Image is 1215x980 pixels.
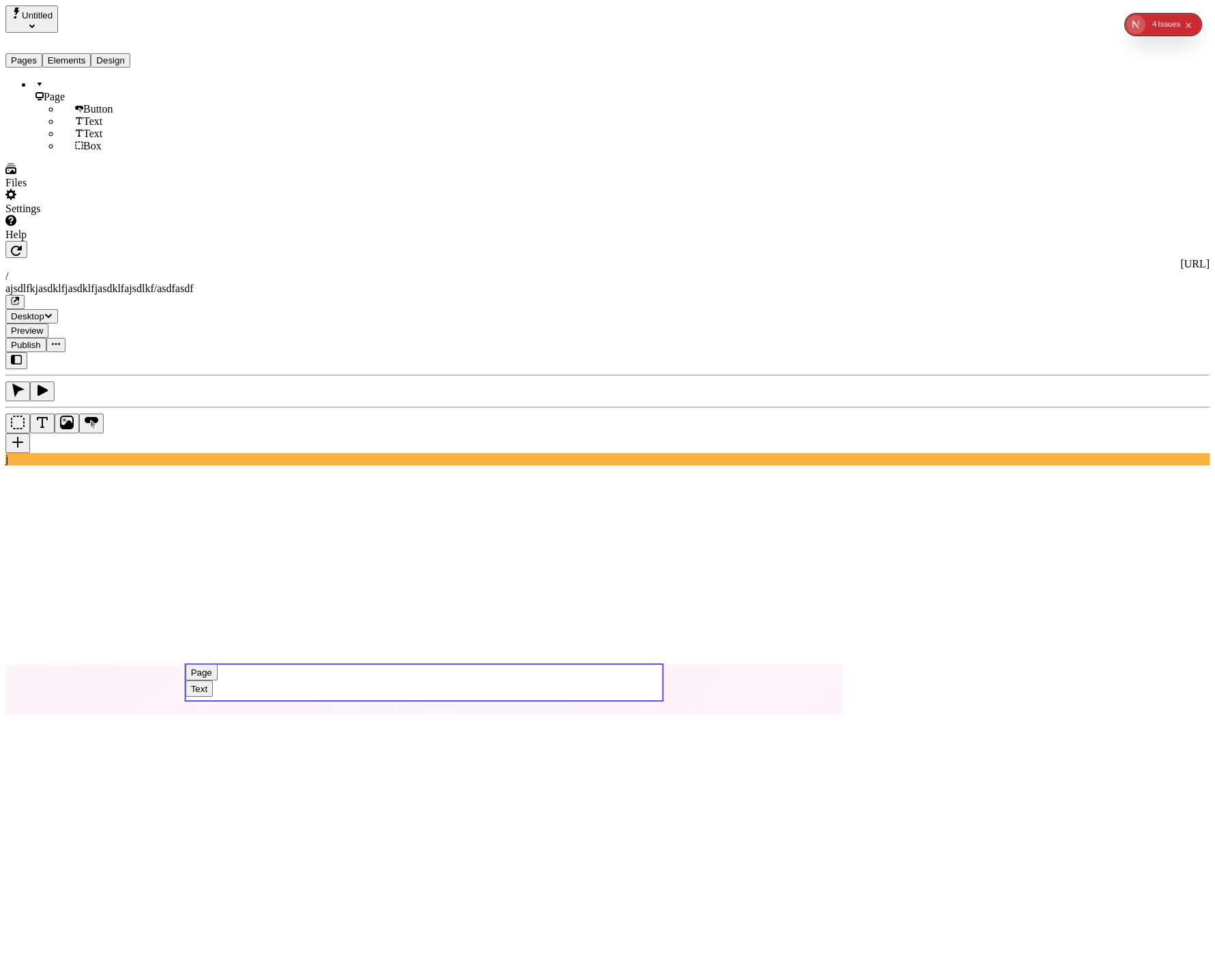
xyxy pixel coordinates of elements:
div: Files [5,177,169,189]
div: j [5,453,1210,465]
button: Desktop [5,309,58,323]
span: Preview [11,326,43,336]
span: Desktop [11,311,44,321]
span: Box [83,140,102,152]
button: Publish [5,338,46,352]
button: Elements [42,53,91,68]
span: Text [83,128,102,139]
button: Text [30,414,55,433]
span: Publish [11,340,41,350]
div: Page [191,667,212,678]
div: Settings [5,203,169,215]
div: ajsdlfkjasdklfjasdklfjasdklfajsdlkf/asdfasdf [5,283,1210,295]
span: Page [44,91,65,102]
button: Button [79,414,104,433]
div: / [5,270,1210,283]
button: Select site [5,5,58,33]
span: Text [83,115,102,127]
button: Image [55,414,79,433]
button: Preview [5,323,48,338]
div: [URL] [5,258,1210,270]
span: Button [83,103,113,115]
button: Text [186,680,213,697]
p: Cookie Test Route [5,11,199,23]
button: Design [91,53,130,68]
span: Untitled [22,10,53,20]
button: Box [5,414,30,433]
div: Text [191,684,207,694]
div: Help [5,229,169,241]
button: Pages [5,53,42,68]
button: Page [186,664,218,680]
